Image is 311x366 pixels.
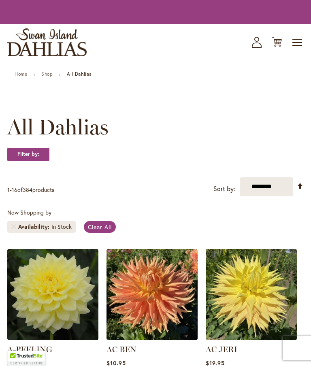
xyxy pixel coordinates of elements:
a: AC BEN [107,334,198,342]
a: store logo [7,28,87,56]
span: Clear All [88,223,112,231]
iframe: Launch Accessibility Center [6,337,29,360]
label: Sort by: [213,181,235,196]
div: In Stock [51,223,72,231]
a: Clear All [84,221,116,233]
span: 384 [23,186,32,194]
span: 16 [12,186,17,194]
strong: Filter by: [7,147,49,161]
a: AC BEN [107,345,136,354]
a: Shop [41,71,53,77]
a: AC Jeri [206,334,297,342]
img: AC Jeri [206,249,297,340]
a: AC JERI [206,345,237,354]
img: A-Peeling [7,249,98,340]
span: 1 [7,186,10,194]
img: AC BEN [107,249,198,340]
p: - of products [7,183,54,196]
a: A-PEELING [7,345,52,354]
span: All Dahlias [7,115,109,139]
a: Remove Availability In Stock [11,224,16,229]
span: Availability [18,223,51,231]
a: A-Peeling [7,334,98,342]
strong: All Dahlias [67,71,92,77]
span: Now Shopping by [7,209,51,216]
a: Home [15,71,27,77]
